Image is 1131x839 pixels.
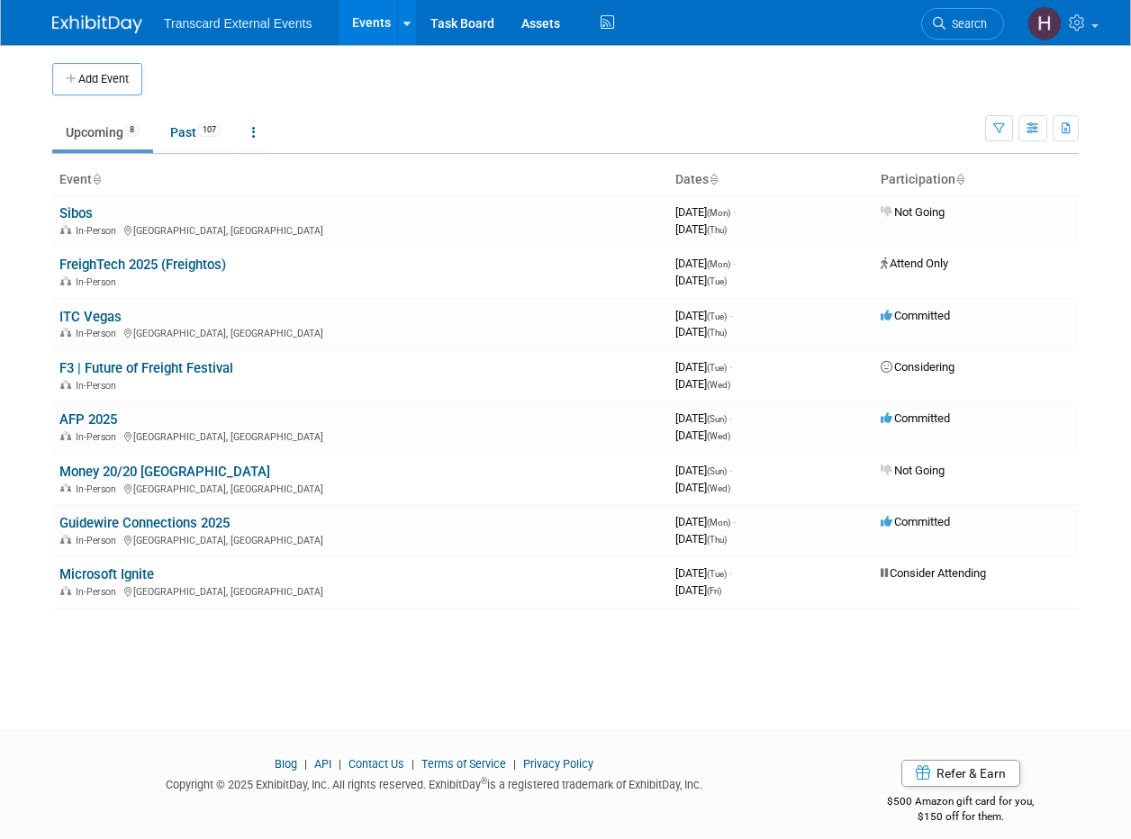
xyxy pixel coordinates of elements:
span: [DATE] [675,274,727,287]
div: Copyright © 2025 ExhibitDay, Inc. All rights reserved. ExhibitDay is a registered trademark of Ex... [52,772,816,793]
span: Not Going [881,464,945,477]
span: In-Person [76,328,122,339]
span: [DATE] [675,360,732,374]
span: (Mon) [707,518,730,528]
span: 107 [197,123,222,137]
img: In-Person Event [60,380,71,389]
span: - [729,411,732,425]
span: Committed [881,515,950,528]
span: (Wed) [707,380,730,390]
img: In-Person Event [60,535,71,544]
span: [DATE] [675,583,721,597]
a: Contact Us [348,757,404,771]
span: (Fri) [707,586,721,596]
span: (Tue) [707,276,727,286]
span: In-Person [76,535,122,546]
div: [GEOGRAPHIC_DATA], [GEOGRAPHIC_DATA] [59,222,661,237]
span: - [729,360,732,374]
span: - [729,464,732,477]
span: [DATE] [675,411,732,425]
span: In-Person [76,586,122,598]
span: [DATE] [675,377,730,391]
span: In-Person [76,225,122,237]
span: [DATE] [675,309,732,322]
span: Not Going [881,205,945,219]
a: Microsoft Ignite [59,566,154,582]
img: In-Person Event [60,483,71,492]
span: (Thu) [707,535,727,545]
a: API [314,757,331,771]
a: ITC Vegas [59,309,122,325]
span: - [729,566,732,580]
span: (Mon) [707,259,730,269]
span: [DATE] [675,257,736,270]
span: (Tue) [707,569,727,579]
a: F3 | Future of Freight Festival [59,360,233,376]
a: AFP 2025 [59,411,117,428]
span: In-Person [76,431,122,443]
span: [DATE] [675,205,736,219]
span: | [300,757,312,771]
a: Past107 [157,115,235,149]
span: Committed [881,411,950,425]
span: (Thu) [707,225,727,235]
div: $150 off for them. [843,809,1080,825]
span: (Tue) [707,363,727,373]
span: (Wed) [707,483,730,493]
span: (Mon) [707,208,730,218]
span: In-Person [76,276,122,288]
span: - [733,515,736,528]
img: In-Person Event [60,586,71,595]
a: Sort by Event Name [92,172,101,186]
a: Upcoming8 [52,115,153,149]
a: Search [921,8,1004,40]
a: Terms of Service [421,757,506,771]
span: (Sun) [707,466,727,476]
span: - [729,309,732,322]
a: FreighTech 2025 (Freightos) [59,257,226,273]
div: $500 Amazon gift card for you, [843,782,1080,824]
div: [GEOGRAPHIC_DATA], [GEOGRAPHIC_DATA] [59,532,661,546]
span: (Wed) [707,431,730,441]
span: | [509,757,520,771]
div: [GEOGRAPHIC_DATA], [GEOGRAPHIC_DATA] [59,583,661,598]
a: Blog [275,757,297,771]
img: ExhibitDay [52,15,142,33]
img: In-Person Event [60,328,71,337]
span: (Sun) [707,414,727,424]
a: Money 20/20 [GEOGRAPHIC_DATA] [59,464,270,480]
th: Event [52,165,668,195]
span: [DATE] [675,566,732,580]
span: [DATE] [675,464,732,477]
span: Search [946,17,987,31]
span: [DATE] [675,429,730,442]
sup: ® [481,776,487,786]
img: In-Person Event [60,276,71,285]
span: Transcard External Events [164,16,312,31]
span: | [334,757,346,771]
th: Participation [873,165,1079,195]
span: [DATE] [675,481,730,494]
div: [GEOGRAPHIC_DATA], [GEOGRAPHIC_DATA] [59,325,661,339]
div: [GEOGRAPHIC_DATA], [GEOGRAPHIC_DATA] [59,481,661,495]
span: - [733,257,736,270]
img: In-Person Event [60,431,71,440]
img: Haille Dinger [1027,6,1062,41]
a: Refer & Earn [901,760,1020,787]
span: (Thu) [707,328,727,338]
span: Considering [881,360,955,374]
span: Attend Only [881,257,948,270]
span: In-Person [76,380,122,392]
th: Dates [668,165,873,195]
a: Sort by Participation Type [955,172,964,186]
span: In-Person [76,483,122,495]
span: (Tue) [707,311,727,321]
span: Committed [881,309,950,322]
div: [GEOGRAPHIC_DATA], [GEOGRAPHIC_DATA] [59,429,661,443]
span: 8 [124,123,140,137]
span: [DATE] [675,325,727,338]
span: [DATE] [675,532,727,546]
a: Sibos [59,205,93,221]
a: Privacy Policy [523,757,593,771]
span: | [407,757,419,771]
